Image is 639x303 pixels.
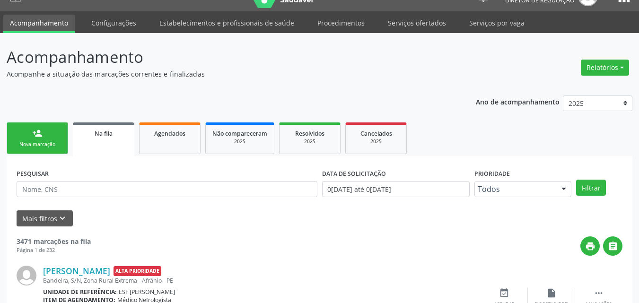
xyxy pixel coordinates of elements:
[17,166,49,181] label: PESQUISAR
[17,181,317,197] input: Nome, CNS
[7,69,445,79] p: Acompanhe a situação das marcações correntes e finalizadas
[17,246,91,254] div: Página 1 de 232
[463,15,531,31] a: Serviços por vaga
[212,130,267,138] span: Não compareceram
[153,15,301,31] a: Estabelecimentos e profissionais de saúde
[17,210,73,227] button: Mais filtroskeyboard_arrow_down
[322,181,470,197] input: Selecione um intervalo
[311,15,371,31] a: Procedimentos
[85,15,143,31] a: Configurações
[32,128,43,139] div: person_add
[95,130,113,138] span: Na fila
[17,237,91,246] strong: 3471 marcações na fila
[546,288,557,298] i: insert_drive_file
[322,166,386,181] label: DATA DE SOLICITAÇÃO
[154,130,185,138] span: Agendados
[581,60,629,76] button: Relatórios
[119,288,175,296] span: ESF [PERSON_NAME]
[295,130,324,138] span: Resolvidos
[580,236,600,256] button: print
[381,15,453,31] a: Serviços ofertados
[286,138,333,145] div: 2025
[352,138,400,145] div: 2025
[478,184,552,194] span: Todos
[594,288,604,298] i: 
[608,241,618,251] i: 
[474,166,510,181] label: Prioridade
[576,180,606,196] button: Filtrar
[585,241,595,251] i: print
[7,45,445,69] p: Acompanhamento
[114,266,161,276] span: Alta Prioridade
[603,236,622,256] button: 
[43,266,110,276] a: [PERSON_NAME]
[43,288,117,296] b: Unidade de referência:
[476,95,560,107] p: Ano de acompanhamento
[499,288,509,298] i: event_available
[212,138,267,145] div: 2025
[43,277,481,285] div: Bandeira, S/N, Zona Rural Extrema - Afrânio - PE
[57,213,68,224] i: keyboard_arrow_down
[14,141,61,148] div: Nova marcação
[3,15,75,33] a: Acompanhamento
[360,130,392,138] span: Cancelados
